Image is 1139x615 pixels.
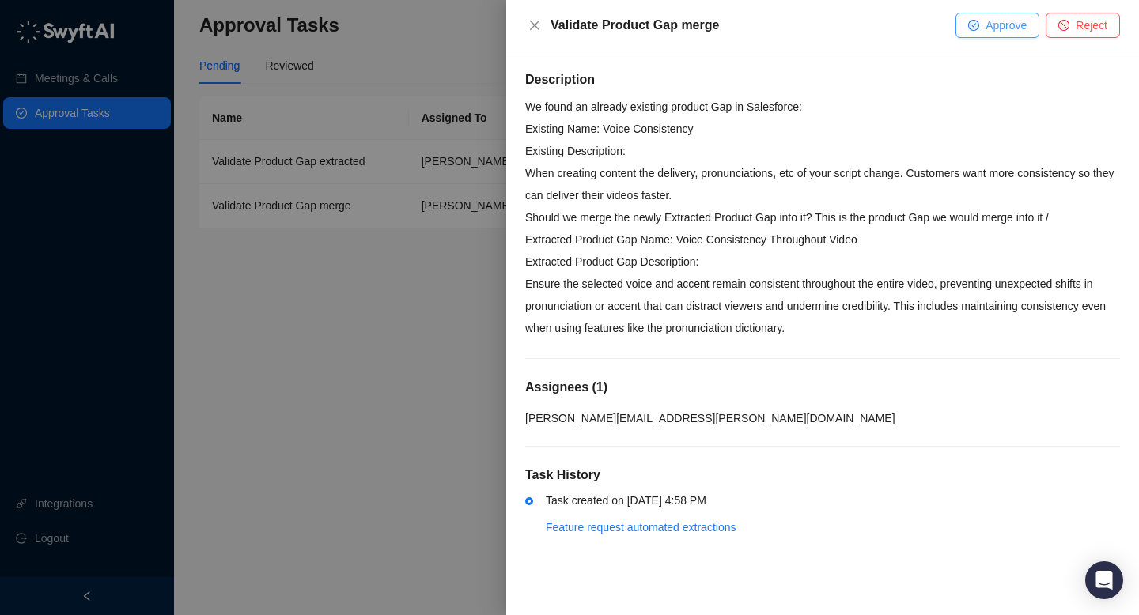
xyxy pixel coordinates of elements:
span: close [528,19,541,32]
button: Reject [1046,13,1120,38]
p: Should we merge the newly Extracted Product Gap into it? This is the product Gap we would merge i... [525,206,1120,228]
h5: Task History [525,466,1120,485]
div: Validate Product Gap merge [551,16,955,35]
span: stop [1058,20,1069,31]
p: Existing Name: Voice Consistency Existing Description: When creating content the delivery, pronun... [525,118,1120,206]
span: Task created on [DATE] 4:58 PM [546,494,706,507]
a: Feature request automated extractions [546,521,736,534]
p: We found an already existing product Gap in Salesforce: [525,96,1120,118]
p: Extracted Product Gap Name: Voice Consistency Throughout Video Extracted Product Gap Description:... [525,228,1120,339]
button: Approve [955,13,1039,38]
h5: Assignees ( 1 ) [525,378,1120,397]
span: [PERSON_NAME][EMAIL_ADDRESS][PERSON_NAME][DOMAIN_NAME] [525,412,895,424]
span: Reject [1076,17,1107,34]
span: check-circle [968,20,979,31]
h5: Description [525,70,1120,89]
div: Open Intercom Messenger [1085,561,1123,599]
span: Approve [986,17,1027,34]
button: Close [525,16,544,35]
